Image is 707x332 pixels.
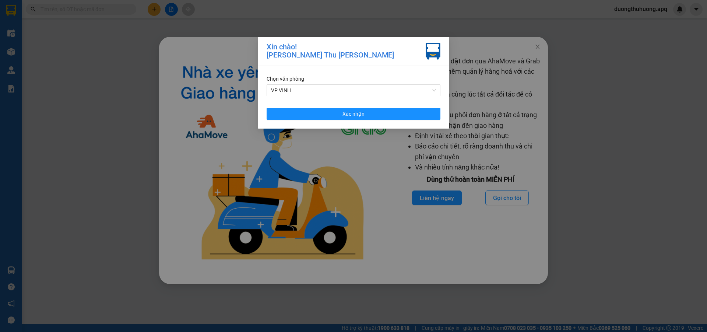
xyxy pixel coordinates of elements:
button: Xác nhận [267,108,440,120]
span: Xác nhận [342,110,365,118]
span: VP VINH [271,85,436,96]
div: Xin chào! [PERSON_NAME] Thu [PERSON_NAME] [267,43,394,60]
img: vxr-icon [426,43,440,60]
div: Chọn văn phòng [267,75,440,83]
